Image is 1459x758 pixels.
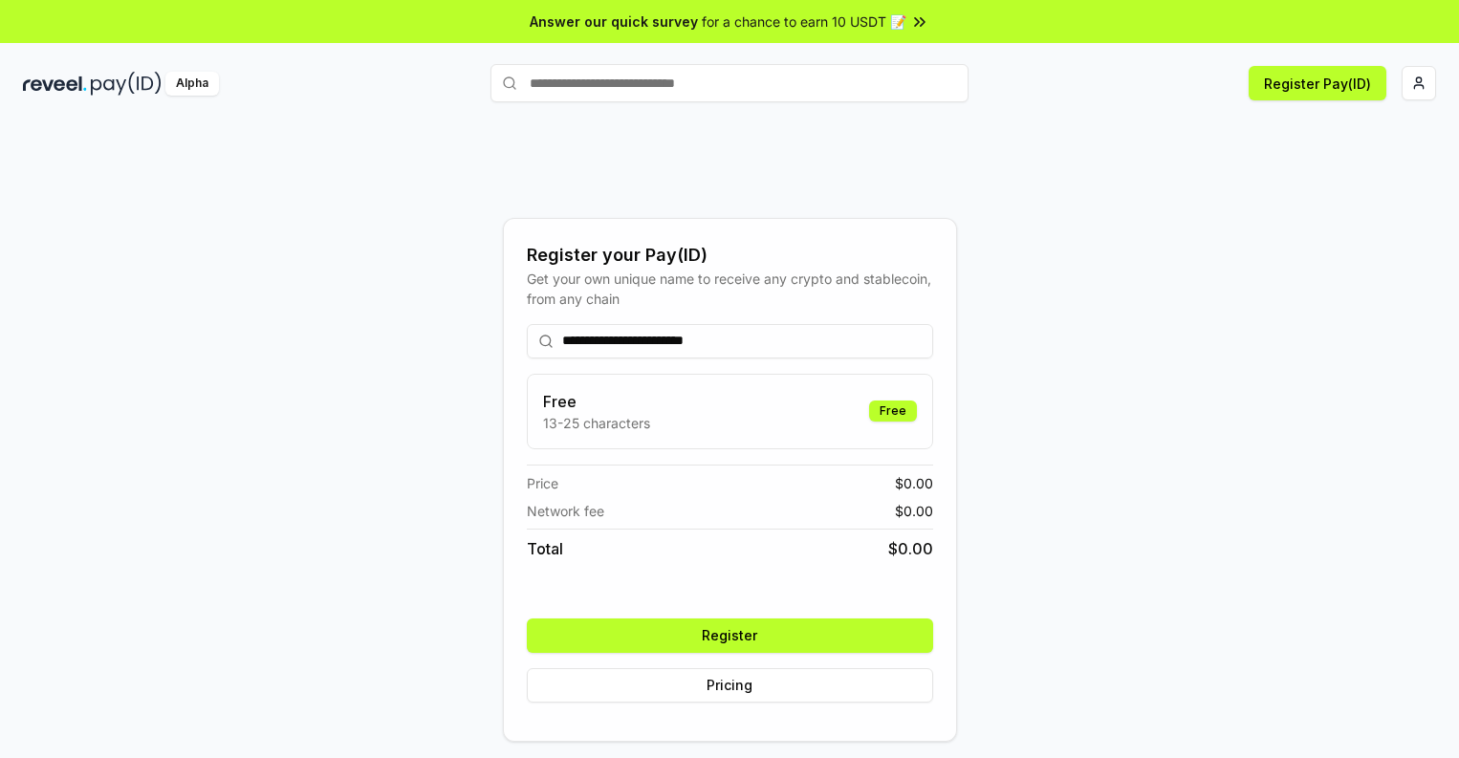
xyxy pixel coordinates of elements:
[543,413,650,433] p: 13-25 characters
[888,537,933,560] span: $ 0.00
[91,72,162,96] img: pay_id
[895,501,933,521] span: $ 0.00
[165,72,219,96] div: Alpha
[527,242,933,269] div: Register your Pay(ID)
[527,473,558,493] span: Price
[527,269,933,309] div: Get your own unique name to receive any crypto and stablecoin, from any chain
[543,390,650,413] h3: Free
[527,668,933,703] button: Pricing
[869,401,917,422] div: Free
[23,72,87,96] img: reveel_dark
[527,537,563,560] span: Total
[1249,66,1386,100] button: Register Pay(ID)
[702,11,906,32] span: for a chance to earn 10 USDT 📝
[895,473,933,493] span: $ 0.00
[530,11,698,32] span: Answer our quick survey
[527,501,604,521] span: Network fee
[527,618,933,653] button: Register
